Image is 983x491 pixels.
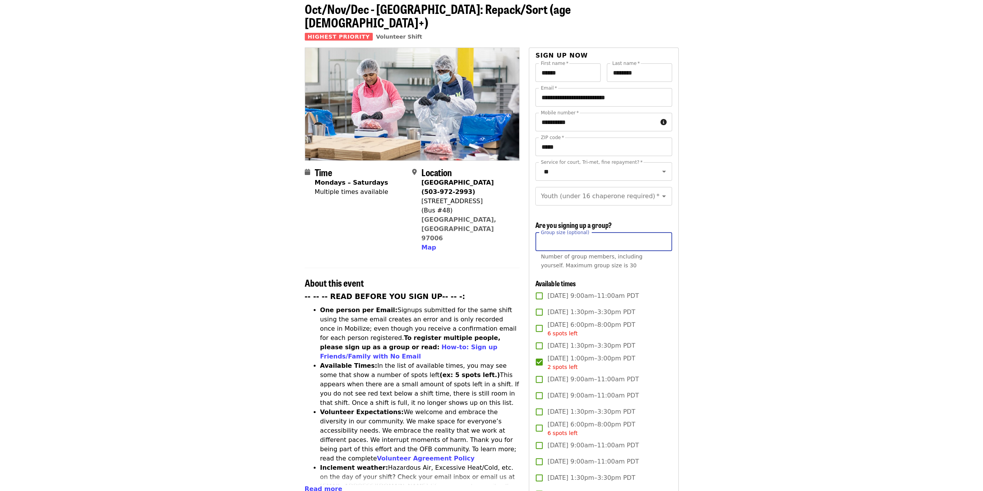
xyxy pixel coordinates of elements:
[535,233,672,251] input: [object Object]
[421,243,436,252] button: Map
[547,341,635,350] span: [DATE] 1:30pm–3:30pm PDT
[320,361,520,408] li: In the list of available times, you may see some that show a number of spots left This appears wh...
[421,244,436,251] span: Map
[305,48,520,160] img: Oct/Nov/Dec - Beaverton: Repack/Sort (age 10+) organized by Oregon Food Bank
[547,473,635,483] span: [DATE] 1:30pm–3:30pm PDT
[547,354,635,371] span: [DATE] 1:00pm–3:00pm PDT
[421,197,513,206] div: [STREET_ADDRESS]
[541,135,564,140] label: ZIP code
[376,34,422,40] a: Volunteer Shift
[315,179,388,186] strong: Mondays – Saturdays
[547,420,635,437] span: [DATE] 6:00pm–8:00pm PDT
[377,455,475,462] a: Volunteer Agreement Policy
[541,110,579,115] label: Mobile number
[659,166,669,177] button: Open
[547,407,635,416] span: [DATE] 1:30pm–3:30pm PDT
[535,220,611,230] span: Are you signing up a group?
[320,408,404,416] strong: Volunteer Expectations:
[320,334,501,351] strong: To register multiple people, please sign up as a group or read:
[320,362,377,369] strong: Available Times:
[547,364,577,370] span: 2 spots left
[541,229,589,235] span: Group size (optional)
[320,464,388,471] strong: Inclement weather:
[320,343,497,360] a: How-to: Sign up Friends/Family with No Email
[421,165,452,179] span: Location
[535,52,588,59] span: Sign up now
[660,119,667,126] i: circle-info icon
[320,408,520,463] li: We welcome and embrace the diversity in our community. We make space for everyone’s accessibility...
[541,160,643,165] label: Service for court, Tri-met, fine repayment?
[547,430,577,436] span: 6 spots left
[547,457,639,466] span: [DATE] 9:00am–11:00am PDT
[547,441,639,450] span: [DATE] 9:00am–11:00am PDT
[607,63,672,82] input: Last name
[547,291,639,301] span: [DATE] 9:00am–11:00am PDT
[305,292,465,301] strong: -- -- -- READ BEFORE YOU SIGN UP-- -- -:
[305,33,373,41] span: Highest Priority
[315,165,332,179] span: Time
[535,88,672,107] input: Email
[320,306,520,361] li: Signups submitted for the same shift using the same email creates an error and is only recorded o...
[421,216,496,242] a: [GEOGRAPHIC_DATA], [GEOGRAPHIC_DATA] 97006
[315,187,388,197] div: Multiple times available
[412,168,417,176] i: map-marker-alt icon
[421,179,494,195] strong: [GEOGRAPHIC_DATA] (503-972-2993)
[612,61,640,66] label: Last name
[541,253,642,268] span: Number of group members, including yourself. Maximum group size is 30
[535,113,657,131] input: Mobile number
[547,308,635,317] span: [DATE] 1:30pm–3:30pm PDT
[535,63,601,82] input: First name
[547,375,639,384] span: [DATE] 9:00am–11:00am PDT
[547,320,635,338] span: [DATE] 6:00pm–8:00pm PDT
[547,330,577,336] span: 6 spots left
[320,306,398,314] strong: One person per Email:
[541,86,557,90] label: Email
[535,278,576,288] span: Available times
[440,371,500,379] strong: (ex: 5 spots left.)
[659,191,669,202] button: Open
[547,391,639,400] span: [DATE] 9:00am–11:00am PDT
[305,276,364,289] span: About this event
[305,168,310,176] i: calendar icon
[535,138,672,156] input: ZIP code
[541,61,569,66] label: First name
[421,206,513,215] div: (Bus #48)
